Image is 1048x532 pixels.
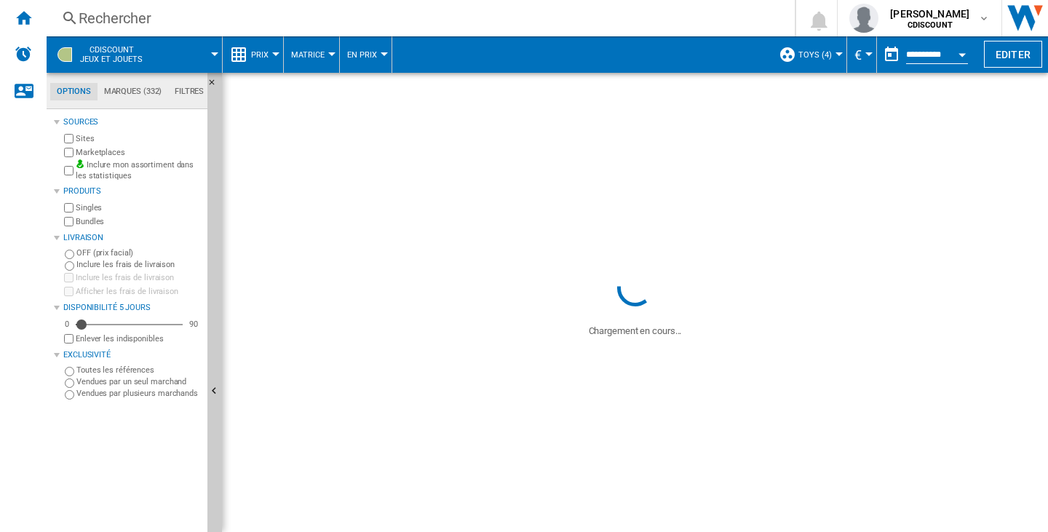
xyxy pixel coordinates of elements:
div: Exclusivité [63,349,202,361]
input: Toutes les références [65,367,74,376]
label: Inclure les frais de livraison [76,272,202,283]
button: Open calendar [949,39,975,65]
span: € [854,47,862,63]
div: CDISCOUNTJeux et jouets [54,36,215,73]
label: Marketplaces [76,147,202,158]
input: Inclure les frais de livraison [64,273,74,282]
div: 0 [61,319,73,330]
div: Prix [230,36,276,73]
label: Afficher les frais de livraison [76,286,202,297]
span: [PERSON_NAME] [890,7,969,21]
input: Marketplaces [64,148,74,157]
label: Enlever les indisponibles [76,333,202,344]
button: CDISCOUNTJeux et jouets [80,36,157,73]
div: Produits [63,186,202,197]
button: md-calendar [877,40,906,69]
md-menu: Currency [847,36,877,73]
b: CDISCOUNT [908,20,953,30]
button: En Prix [347,36,384,73]
ng-transclude: Chargement en cours... [589,325,682,336]
img: alerts-logo.svg [15,45,32,63]
input: Vendues par un seul marchand [65,378,74,388]
label: Sites [76,133,202,144]
button: Prix [251,36,276,73]
md-tab-item: Options [50,83,98,100]
md-slider: Disponibilité [76,317,183,332]
span: CDISCOUNT:Jeux et jouets [80,45,143,64]
button: Masquer [207,73,225,99]
label: Bundles [76,216,202,227]
md-tab-item: Filtres [168,83,210,100]
div: Disponibilité 5 Jours [63,302,202,314]
button: Editer [984,41,1042,68]
div: Livraison [63,232,202,244]
input: Singles [64,203,74,213]
label: Inclure les frais de livraison [76,259,202,270]
div: Rechercher [79,8,757,28]
label: Vendues par un seul marchand [76,376,202,387]
input: Bundles [64,217,74,226]
label: Toutes les références [76,365,202,376]
md-tab-item: Marques (332) [98,83,168,100]
input: Sites [64,134,74,143]
label: Singles [76,202,202,213]
span: En Prix [347,50,377,60]
input: Vendues par plusieurs marchands [65,390,74,400]
button: Toys (4) [798,36,839,73]
button: € [854,36,869,73]
input: OFF (prix facial) [65,250,74,259]
input: Afficher les frais de livraison [64,287,74,296]
div: Sources [63,116,202,128]
span: Toys (4) [798,50,832,60]
img: mysite-bg-18x18.png [76,159,84,168]
span: Matrice [291,50,325,60]
input: Afficher les frais de livraison [64,334,74,344]
button: Matrice [291,36,332,73]
span: Prix [251,50,269,60]
div: Toys (4) [779,36,839,73]
div: 90 [186,319,202,330]
img: profile.jpg [849,4,878,33]
input: Inclure mon assortiment dans les statistiques [64,162,74,180]
label: Vendues par plusieurs marchands [76,388,202,399]
input: Inclure les frais de livraison [65,261,74,271]
label: OFF (prix facial) [76,247,202,258]
label: Inclure mon assortiment dans les statistiques [76,159,202,182]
